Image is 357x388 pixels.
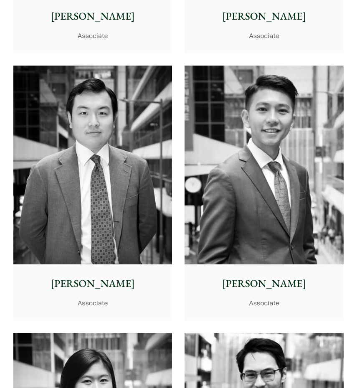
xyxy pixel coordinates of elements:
[191,298,338,308] p: Associate
[191,30,338,41] p: Associate
[19,9,166,24] p: [PERSON_NAME]
[19,276,166,292] p: [PERSON_NAME]
[19,298,166,308] p: Associate
[191,276,338,292] p: [PERSON_NAME]
[185,66,343,320] a: [PERSON_NAME] Associate
[19,30,166,41] p: Associate
[13,66,172,320] a: [PERSON_NAME] Associate
[191,9,338,24] p: [PERSON_NAME]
